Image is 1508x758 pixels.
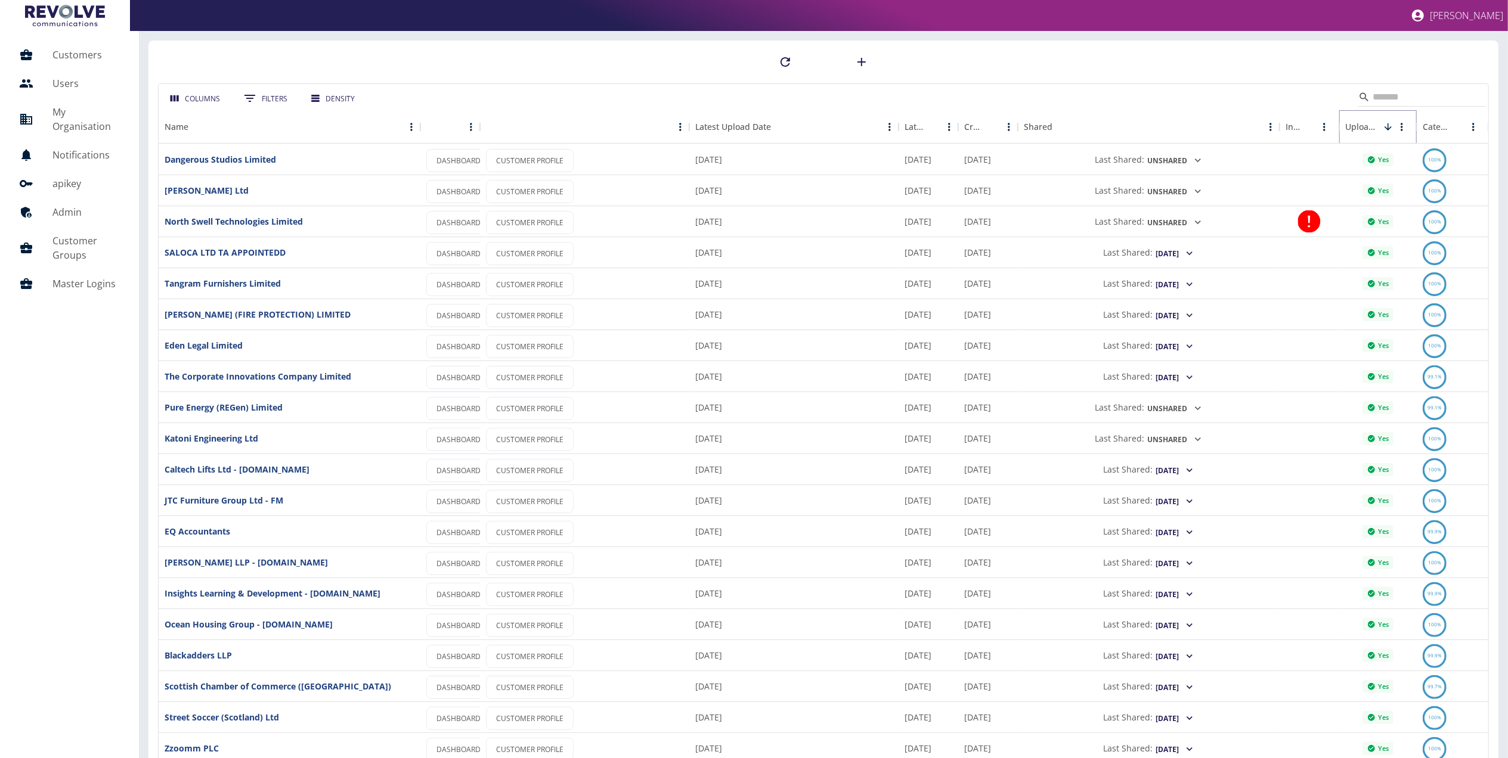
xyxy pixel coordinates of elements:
a: Pure Energy (REGen) Limited [165,402,283,413]
text: 99.1% [1428,373,1442,380]
p: Yes [1378,559,1389,566]
a: Master Logins [10,269,129,298]
img: Logo [25,5,105,26]
div: 29 Jul 2025 [899,237,958,268]
p: Yes [1378,218,1389,225]
div: 17 Jul 2025 [689,330,899,361]
button: Menu [671,118,689,136]
p: Yes [1378,280,1389,287]
a: DASHBOARD [426,614,491,637]
div: Created [964,121,983,133]
a: DASHBOARD [426,583,491,606]
button: Density [302,88,364,110]
text: 100% [1428,342,1441,349]
button: [DATE] [1155,368,1194,387]
div: 01 Aug 2025 [899,577,958,608]
p: Yes [1378,652,1389,659]
button: Unshared [1147,399,1203,418]
div: 06 Aug 2025 [689,608,899,639]
div: 01 Aug 2025 [899,392,958,423]
a: Dangerous Studios Limited [165,154,276,165]
a: CUSTOMER PROFILE [486,304,574,327]
div: Shared [1024,121,1052,133]
div: Last Shared: [1024,702,1274,732]
text: 99.9% [1428,528,1442,535]
div: 20 Jul 2025 [899,639,958,670]
div: Invalid Creds [1280,110,1339,144]
div: Last Shared: [1024,361,1274,392]
a: CUSTOMER PROFILE [486,149,574,172]
button: Menu [940,118,958,136]
div: Last Shared: [1024,423,1274,453]
a: DASHBOARD [426,676,491,699]
p: Yes [1378,342,1389,349]
div: 06 Aug 2025 [689,453,899,484]
h5: Master Logins [52,277,120,291]
div: Name [165,121,188,133]
div: Last Shared: [1024,578,1274,608]
p: Yes [1378,249,1389,256]
div: 11 Mar 2025 [958,268,1018,299]
a: CUSTOMER PROFILE [486,242,574,265]
div: 04 Aug 2025 [689,546,899,577]
div: Last Shared: [1024,485,1274,515]
a: [PERSON_NAME] LLP - [DOMAIN_NAME] [165,557,328,568]
button: Menu [462,118,480,136]
button: [DATE] [1155,678,1194,697]
a: Customers [10,41,129,69]
a: CUSTOMER PROFILE [486,521,574,544]
div: Search [1358,88,1486,109]
a: Scottish Chamber of Commerce ([GEOGRAPHIC_DATA]) [165,681,391,692]
div: 08 Aug 2025 [689,144,899,175]
div: 30 Jul 2025 [899,701,958,732]
button: Sort [1380,119,1396,135]
div: Name [159,110,420,144]
div: Latest Usage [899,110,958,144]
button: Sort [1451,119,1468,135]
a: CUSTOMER PROFILE [486,335,574,358]
div: 18 Dec 2024 [958,361,1018,392]
div: Categorised [1417,110,1488,144]
div: 21 Jun 2024 [958,608,1018,639]
a: Blackadders LLP [165,650,232,661]
a: DASHBOARD [426,180,491,203]
div: 10 Jul 2025 [689,670,899,701]
text: 100% [1428,249,1441,256]
p: Yes [1378,621,1389,628]
div: 07 Aug 2025 [689,175,899,206]
a: DASHBOARD [426,335,491,358]
div: Upload Complete [1339,110,1417,144]
div: Last Shared: [1024,671,1274,701]
a: Street Soccer (Scotland) Ltd [165,712,279,723]
a: CUSTOMER PROFILE [486,180,574,203]
h5: My Organisation [52,105,120,133]
a: DASHBOARD [426,211,491,234]
text: 99.1% [1428,404,1442,411]
text: 99.9% [1428,652,1442,658]
a: DASHBOARD [426,304,491,327]
div: 18 Apr 2025 [958,237,1018,268]
button: [DATE] [1155,275,1194,294]
button: [DATE] [1155,244,1194,263]
div: 19 Feb 2025 [958,299,1018,330]
a: Katoni Engineering Ltd [165,433,258,444]
div: 18 Dec 2024 [958,423,1018,453]
button: Unshared [1147,151,1203,170]
a: My Organisation [10,98,129,141]
button: [DATE] [1155,647,1194,666]
a: DASHBOARD [426,242,491,265]
a: DASHBOARD [426,490,491,513]
p: Yes [1378,156,1389,163]
a: CUSTOMER PROFILE [486,676,574,699]
p: Yes [1378,590,1389,597]
a: CUSTOMER PROFILE [486,428,574,451]
div: Invalid Creds [1286,121,1302,133]
div: 09 Oct 2024 [958,515,1018,546]
text: 100% [1428,745,1441,751]
button: Select columns [161,88,230,110]
a: Insights Learning & Development - [DOMAIN_NAME] [165,588,380,599]
div: Last Shared: [1024,330,1274,361]
button: [DATE] [1155,709,1194,728]
button: Sort [983,119,1000,135]
p: Yes [1378,435,1389,442]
